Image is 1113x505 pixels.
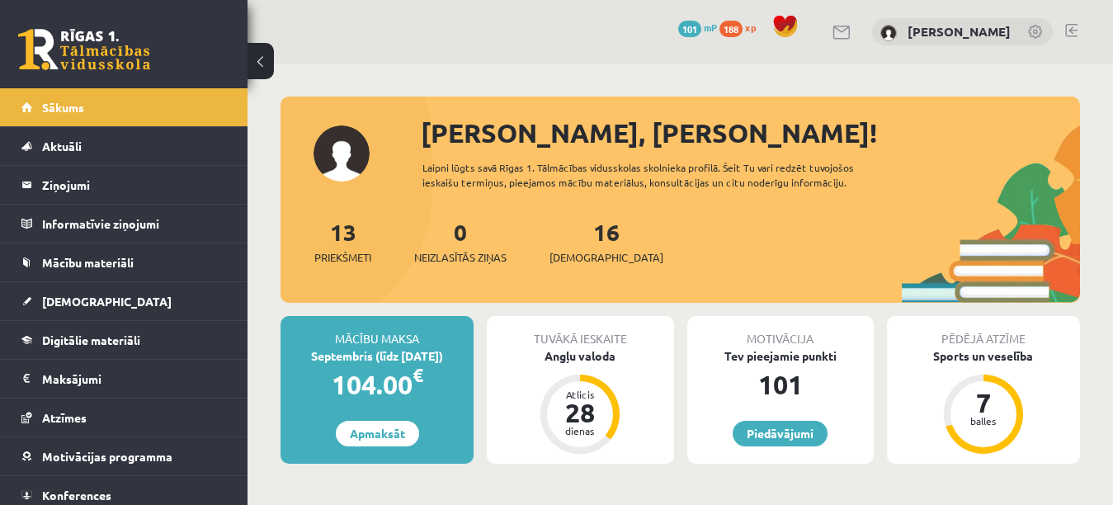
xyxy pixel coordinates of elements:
span: Mācību materiāli [42,255,134,270]
a: Piedāvājumi [733,421,828,446]
span: Sākums [42,100,84,115]
div: 28 [555,399,605,426]
a: 13Priekšmeti [314,217,371,266]
div: 104.00 [281,365,474,404]
a: 0Neizlasītās ziņas [414,217,507,266]
span: 101 [678,21,701,37]
a: Angļu valoda Atlicis 28 dienas [487,347,673,456]
a: [DEMOGRAPHIC_DATA] [21,282,227,320]
a: Apmaksāt [336,421,419,446]
div: Motivācija [687,316,874,347]
span: Konferences [42,488,111,503]
span: Priekšmeti [314,249,371,266]
div: 101 [687,365,874,404]
span: [DEMOGRAPHIC_DATA] [42,294,172,309]
a: [PERSON_NAME] [908,23,1011,40]
div: Atlicis [555,389,605,399]
a: Maksājumi [21,360,227,398]
span: Digitālie materiāli [42,333,140,347]
a: Digitālie materiāli [21,321,227,359]
a: 101 mP [678,21,717,34]
div: dienas [555,426,605,436]
span: xp [745,21,756,34]
div: balles [959,416,1008,426]
span: Atzīmes [42,410,87,425]
div: Angļu valoda [487,347,673,365]
div: Tev pieejamie punkti [687,347,874,365]
span: 188 [719,21,743,37]
a: Ziņojumi [21,166,227,204]
legend: Maksājumi [42,360,227,398]
div: [PERSON_NAME], [PERSON_NAME]! [421,113,1080,153]
a: Informatīvie ziņojumi [21,205,227,243]
legend: Ziņojumi [42,166,227,204]
div: 7 [959,389,1008,416]
span: Neizlasītās ziņas [414,249,507,266]
a: Mācību materiāli [21,243,227,281]
a: Sports un veselība 7 balles [887,347,1080,456]
a: 188 xp [719,21,764,34]
a: Rīgas 1. Tālmācības vidusskola [18,29,150,70]
a: Aktuāli [21,127,227,165]
div: Pēdējā atzīme [887,316,1080,347]
div: Sports un veselība [887,347,1080,365]
span: mP [704,21,717,34]
a: Motivācijas programma [21,437,227,475]
span: [DEMOGRAPHIC_DATA] [549,249,663,266]
div: Laipni lūgts savā Rīgas 1. Tālmācības vidusskolas skolnieka profilā. Šeit Tu vari redzēt tuvojošo... [422,160,902,190]
a: Sākums [21,88,227,126]
span: Motivācijas programma [42,449,172,464]
div: Tuvākā ieskaite [487,316,673,347]
span: € [413,363,423,387]
a: Atzīmes [21,399,227,437]
legend: Informatīvie ziņojumi [42,205,227,243]
div: Septembris (līdz [DATE]) [281,347,474,365]
div: Mācību maksa [281,316,474,347]
span: Aktuāli [42,139,82,153]
a: 16[DEMOGRAPHIC_DATA] [549,217,663,266]
img: Elizabete Priedoliņa [880,25,897,41]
